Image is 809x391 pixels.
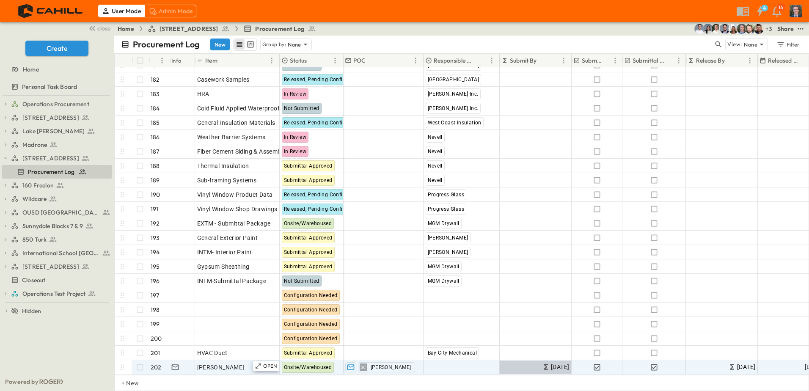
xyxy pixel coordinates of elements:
[11,247,110,259] a: International School San Francisco
[151,205,159,213] p: 191
[11,125,110,137] a: Lake [PERSON_NAME]
[22,154,79,162] span: [STREET_ADDRESS]
[434,56,476,65] p: Responsible Contractor
[22,276,45,284] span: Closeout
[263,363,278,369] p: OPEN
[727,40,742,49] p: View:
[674,55,684,66] button: Menu
[197,248,252,256] span: INTM- Interior Paint
[22,195,47,203] span: Wildcare
[22,83,77,91] span: Personal Task Board
[330,55,340,66] button: Menu
[22,127,85,135] span: Lake [PERSON_NAME]
[284,149,307,154] span: In Review
[754,24,764,34] img: Lenny Charles (lcharles@cahill-sf.com)
[234,39,245,50] button: row view
[284,220,332,226] span: Onsite/Warehoused
[151,162,160,170] p: 188
[151,75,160,84] p: 182
[353,56,366,65] p: POC
[667,56,676,65] button: Sort
[428,177,443,183] span: Nevell
[160,25,218,33] span: [STREET_ADDRESS]
[371,364,411,371] span: [PERSON_NAME]
[197,176,257,184] span: Sub-framing Systems
[151,334,162,343] p: 200
[11,112,110,124] a: [STREET_ADDRESS]
[157,55,167,66] button: Menu
[2,151,112,165] div: [STREET_ADDRESS]test
[428,278,460,284] span: MGM Drywall
[2,233,112,246] div: 850 Turktest
[11,207,110,218] a: OUSD [GEOGRAPHIC_DATA]
[745,55,755,66] button: Menu
[711,24,721,34] img: Kyle Baltes (kbaltes@cahill-sf.com)
[487,55,497,66] button: Menu
[790,5,802,17] img: Profile Picture
[22,235,47,244] span: 850 Turk
[267,55,277,66] button: Menu
[219,56,228,65] button: Sort
[197,190,273,199] span: Vinyl Window Product Data
[751,3,768,19] button: 4
[696,56,725,65] p: Release By
[245,39,256,50] button: kanban view
[745,24,755,34] img: Daniel Esposito (desposito@cahill-sf.com)
[151,147,160,156] p: 187
[151,176,160,184] p: 189
[428,264,460,270] span: MGM Drywall
[776,40,800,49] div: Filter
[2,138,112,151] div: Madronetest
[149,54,170,67] div: #
[197,262,250,271] span: Gypsum Sheathing
[255,25,304,33] span: Procurement Log
[151,219,160,228] p: 192
[197,234,258,242] span: General Exterior Paint
[428,163,443,169] span: Nevell
[726,56,736,65] button: Sort
[22,100,89,108] span: Operations Procurement
[262,40,286,49] p: Group by:
[205,56,217,65] p: Item
[145,5,197,17] div: Admin Mode
[610,55,620,66] button: Menu
[197,75,250,84] span: Casework Samples
[428,249,468,255] span: [PERSON_NAME]
[11,139,110,151] a: Madrone
[559,55,569,66] button: Menu
[2,80,112,94] div: Personal Task Boardtest
[703,24,713,34] img: Cindy De Leon (cdeleon@cahill-sf.com)
[197,277,267,285] span: INTM-Submittal Package
[2,124,112,138] div: Lake [PERSON_NAME]test
[737,362,755,372] span: [DATE]
[768,56,801,65] p: Released Date
[744,40,757,49] p: None
[2,179,112,192] div: 160 Freelontest
[308,56,318,65] button: Sort
[428,134,443,140] span: Nevell
[197,104,289,113] span: Cold Fluid Applied Waterproofing
[720,24,730,34] img: Casey Kasten (ckasten@cahill-sf.com)
[148,25,230,33] a: [STREET_ADDRESS]
[551,362,569,372] span: [DATE]
[284,177,333,183] span: Submittal Approved
[151,133,160,141] p: 186
[777,25,794,33] div: Share
[779,4,783,11] p: 14
[284,235,333,241] span: Submittal Approved
[243,25,316,33] a: Procurement Log
[11,220,110,232] a: Sunnydale Blocks 7 & 9
[151,291,160,300] p: 197
[23,65,39,74] span: Home
[633,56,665,65] p: Submittal Approved?
[410,55,421,66] button: Menu
[197,363,245,372] span: [PERSON_NAME]
[197,162,249,170] span: Thermal Insulation
[763,5,766,11] h6: 4
[284,264,333,270] span: Submittal Approved
[151,190,160,199] p: 190
[28,168,75,176] span: Procurement Log
[2,97,112,111] div: Operations Procurementtest
[151,234,160,242] p: 193
[2,273,112,287] div: Closeouttest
